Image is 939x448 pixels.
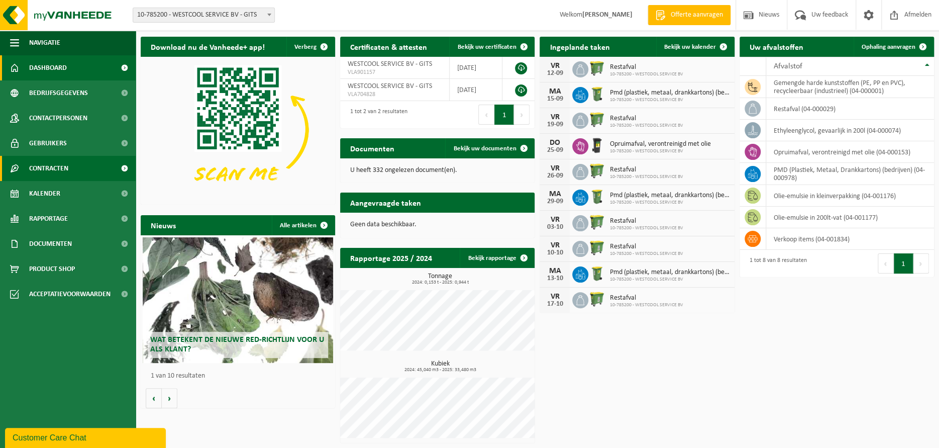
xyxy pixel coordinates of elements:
p: 1 van 10 resultaten [151,373,330,380]
span: Bekijk uw certificaten [457,44,516,50]
p: Geen data beschikbaar. [350,221,525,228]
td: gemengde harde kunststoffen (PE, PP en PVC), recycleerbaar (industrieel) (04-000001) [766,76,934,98]
div: MA [545,267,565,275]
span: 10-785200 - WESTCOOL SERVICE BV [609,225,683,231]
td: restafval (04-000029) [766,98,934,120]
h2: Rapportage 2025 / 2024 [340,248,442,267]
div: 1 tot 2 van 2 resultaten [345,104,407,126]
div: MA [545,190,565,198]
span: Restafval [609,217,683,225]
span: Pmd (plastiek, metaal, drankkartons) (bedrijven) [609,192,729,200]
span: 10-785200 - WESTCOOL SERVICE BV - GITS [133,8,275,23]
span: Bekijk uw documenten [453,145,516,152]
img: WB-0770-HPE-GN-50 [588,214,605,231]
img: WB-0240-HPE-GN-50 [588,85,605,103]
h2: Download nu de Vanheede+ app! [141,37,275,56]
button: Vorige [146,388,162,408]
span: 10-785200 - WESTCOOL SERVICE BV [609,302,683,308]
img: WB-0770-HPE-GN-50 [588,60,605,77]
div: 29-09 [545,198,565,205]
button: Next [514,105,530,125]
img: WB-0240-HPE-GN-50 [588,188,605,205]
span: Afvalstof [774,62,802,70]
span: Navigatie [29,30,60,55]
a: Ophaling aanvragen [854,37,933,57]
div: VR [545,62,565,70]
td: [DATE] [450,79,502,101]
div: 15-09 [545,96,565,103]
td: PMD (Plastiek, Metaal, Drankkartons) (bedrijven) (04-000978) [766,163,934,185]
span: 10-785200 - WESTCOOL SERVICE BV [609,251,683,257]
span: Kalender [29,181,60,206]
img: WB-0770-HPE-GN-50 [588,239,605,256]
span: Restafval [609,243,683,251]
span: Gebruikers [29,131,67,156]
div: 19-09 [545,121,565,128]
span: 10-785200 - WESTCOOL SERVICE BV [609,148,710,154]
div: 03-10 [545,224,565,231]
a: Wat betekent de nieuwe RED-richtlijn voor u als klant? [143,237,334,363]
td: [DATE] [450,57,502,79]
span: 10-785200 - WESTCOOL SERVICE BV [609,174,683,180]
span: Bedrijfsgegevens [29,80,88,106]
strong: [PERSON_NAME] [582,11,633,19]
span: Verberg [294,44,317,50]
img: WB-0770-HPE-GN-50 [588,162,605,180]
span: Ophaling aanvragen [862,44,915,50]
h2: Uw afvalstoffen [740,37,813,56]
span: VLA704828 [348,91,442,99]
h3: Tonnage [345,273,535,285]
span: Restafval [609,63,683,71]
p: U heeft 332 ongelezen document(en). [350,167,525,174]
span: 2024: 0,153 t - 2025: 0,944 t [345,280,535,285]
h2: Aangevraagde taken [340,193,431,212]
a: Offerte aanvragen [648,5,731,25]
span: Dashboard [29,55,67,80]
a: Bekijk uw documenten [445,138,534,158]
button: 1 [494,105,514,125]
span: Opruimafval, verontreinigd met olie [609,140,710,148]
h2: Nieuws [141,215,186,235]
div: MA [545,87,565,96]
a: Bekijk uw certificaten [449,37,534,57]
td: olie-emulsie in kleinverpakking (04-001176) [766,185,934,207]
span: Restafval [609,294,683,302]
div: VR [545,216,565,224]
h2: Ingeplande taken [540,37,619,56]
img: WB-0770-HPE-GN-50 [588,291,605,308]
div: 25-09 [545,147,565,154]
div: VR [545,241,565,249]
span: 10-785200 - WESTCOOL SERVICE BV [609,97,729,103]
img: Download de VHEPlus App [141,57,335,203]
span: 10-785200 - WESTCOOL SERVICE BV [609,71,683,77]
span: WESTCOOL SERVICE BV - GITS [348,82,432,90]
div: DO [545,139,565,147]
iframe: chat widget [5,426,168,448]
button: Volgende [162,388,177,408]
span: 10-785200 - WESTCOOL SERVICE BV [609,200,729,206]
span: Product Shop [29,256,75,282]
span: 10-785200 - WESTCOOL SERVICE BV [609,123,683,129]
img: WB-0770-HPE-GN-50 [588,111,605,128]
img: WB-0240-HPE-GN-50 [588,265,605,282]
span: 2024: 45,040 m3 - 2025: 33,480 m3 [345,368,535,373]
div: 13-10 [545,275,565,282]
div: 1 tot 8 van 8 resultaten [745,252,807,275]
span: Bekijk uw kalender [664,44,716,50]
span: Wat betekent de nieuwe RED-richtlijn voor u als klant? [150,336,324,353]
span: WESTCOOL SERVICE BV - GITS [348,60,432,68]
span: Contactpersonen [29,106,87,131]
button: 1 [894,253,913,274]
div: 26-09 [545,172,565,180]
h2: Certificaten & attesten [340,37,437,56]
a: Bekijk rapportage [460,248,534,268]
span: Documenten [29,231,72,256]
h3: Kubiek [345,361,535,373]
h2: Documenten [340,138,404,158]
span: Offerte aanvragen [668,10,725,20]
span: Pmd (plastiek, metaal, drankkartons) (bedrijven) [609,89,729,97]
div: 12-09 [545,70,565,77]
button: Previous [478,105,494,125]
button: Previous [878,253,894,274]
